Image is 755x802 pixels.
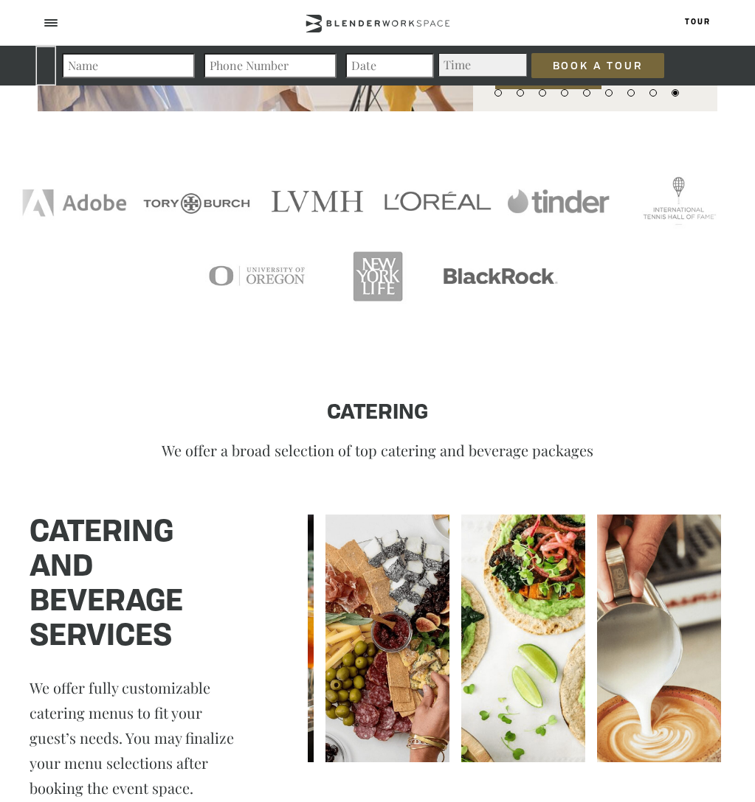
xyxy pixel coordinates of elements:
button: 7 of 9 [627,89,635,97]
input: Book a Tour [531,53,664,78]
button: 2 of 9 [517,89,524,97]
p: We offer fully customizable catering menus to fit your guest’s needs. You may finalize your menu ... [30,675,238,801]
img: main-menu-V1.jpg [325,515,449,762]
button: 8 of 9 [649,89,657,97]
input: Date [345,53,434,78]
iframe: Chat Widget [489,613,755,802]
img: Vegan-menu-V2.jpg [461,515,585,762]
button: 6 of 9 [605,89,613,97]
button: 3 of 9 [539,89,546,97]
img: drink-menu-V5.jpg [597,515,721,762]
button: 1 of 9 [494,89,502,97]
input: Phone Number [204,53,337,78]
h1: CATERING AND BEVERAGE SERVICES [30,517,238,655]
button: 5 of 9 [583,89,590,97]
input: Name [62,53,195,78]
button: 9 of 9 [672,89,679,97]
button: 4 of 9 [561,89,568,97]
button: Previous [289,637,304,652]
a: Tour [685,18,711,26]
